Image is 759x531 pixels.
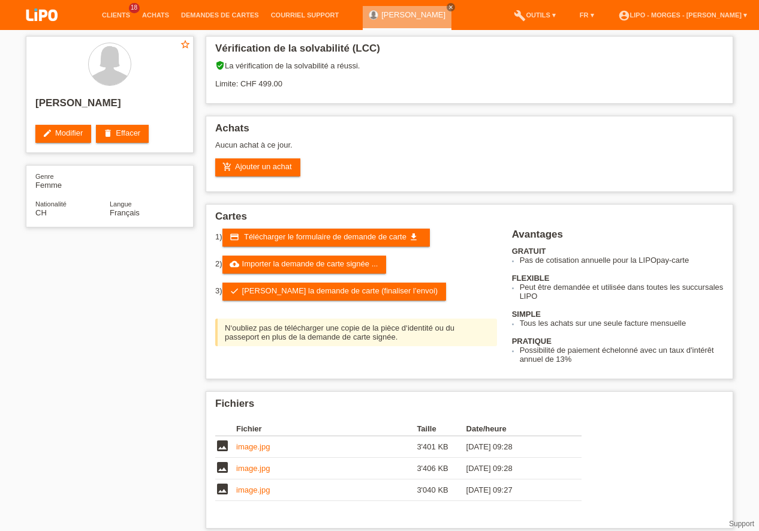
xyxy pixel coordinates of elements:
span: Langue [110,200,132,208]
div: Aucun achat à ce jour. [215,140,724,158]
div: La vérification de la solvabilité a réussi. Limite: CHF 499.00 [215,61,724,97]
td: [DATE] 09:27 [466,479,565,501]
i: image [215,460,230,475]
td: 3'401 KB [417,436,466,458]
a: buildOutils ▾ [508,11,561,19]
span: Français [110,208,140,217]
a: close [447,3,455,11]
li: Tous les achats sur une seule facture mensuelle [520,319,724,328]
div: Femme [35,172,110,190]
li: Possibilité de paiement échelonné avec un taux d'intérêt annuel de 13% [520,346,724,364]
td: [DATE] 09:28 [466,436,565,458]
div: 3) [215,283,497,301]
i: image [215,482,230,496]
a: Courriel Support [265,11,345,19]
span: Suisse [35,208,47,217]
i: account_circle [618,10,630,22]
i: verified_user [215,61,225,70]
div: 2) [215,256,497,274]
a: image.jpg [236,485,270,494]
i: edit [43,128,52,138]
td: 3'406 KB [417,458,466,479]
a: LIPO pay [12,25,72,34]
i: get_app [409,232,418,242]
th: Taille [417,422,466,436]
div: N‘oubliez pas de télécharger une copie de la pièce d‘identité ou du passeport en plus de la deman... [215,319,497,346]
i: check [230,286,239,296]
li: Peut être demandée et utilisée dans toutes les succursales LIPO [520,283,724,301]
td: 3'040 KB [417,479,466,501]
li: Pas de cotisation annuelle pour la LIPOpay-carte [520,256,724,265]
a: Demandes de cartes [175,11,265,19]
a: check[PERSON_NAME] la demande de carte (finaliser l’envoi) [222,283,447,301]
a: star_border [180,39,191,52]
b: SIMPLE [512,310,541,319]
i: build [514,10,526,22]
h2: Fichiers [215,398,724,416]
a: credit_card Télécharger le formulaire de demande de carte get_app [222,229,430,247]
th: Date/heure [466,422,565,436]
span: Nationalité [35,200,67,208]
i: add_shopping_cart [222,162,232,172]
a: FR ▾ [574,11,600,19]
i: close [448,4,454,10]
b: PRATIQUE [512,337,552,346]
a: [PERSON_NAME] [381,10,445,19]
a: account_circleLIPO - Morges - [PERSON_NAME] ▾ [612,11,753,19]
a: image.jpg [236,442,270,451]
div: 1) [215,229,497,247]
a: deleteEffacer [96,125,149,143]
h2: Vérification de la solvabilité (LCC) [215,43,724,61]
td: [DATE] 09:28 [466,458,565,479]
span: Genre [35,173,54,180]
a: Clients [96,11,136,19]
a: add_shopping_cartAjouter un achat [215,158,300,176]
h2: [PERSON_NAME] [35,97,184,115]
a: Support [729,520,754,528]
i: delete [103,128,113,138]
i: star_border [180,39,191,50]
span: 18 [129,3,140,13]
span: Télécharger le formulaire de demande de carte [244,232,406,241]
a: editModifier [35,125,91,143]
h2: Avantages [512,229,724,247]
a: cloud_uploadImporter la demande de carte signée ... [222,256,387,274]
b: GRATUIT [512,247,546,256]
h2: Cartes [215,211,724,229]
a: image.jpg [236,464,270,473]
i: cloud_upload [230,259,239,269]
th: Fichier [236,422,417,436]
b: FLEXIBLE [512,274,550,283]
i: credit_card [230,232,239,242]
i: image [215,439,230,453]
a: Achats [136,11,175,19]
h2: Achats [215,122,724,140]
